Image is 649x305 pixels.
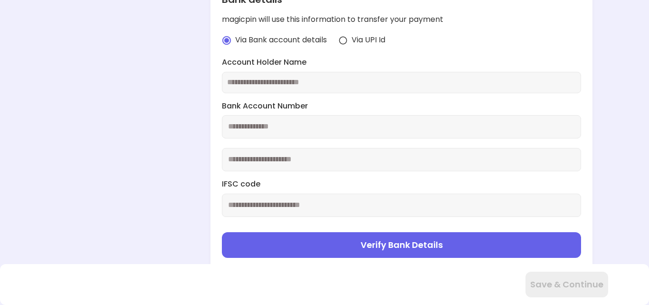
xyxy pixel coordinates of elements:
label: IFSC code [222,179,581,190]
span: Via Bank account details [235,35,327,46]
button: Save & Continue [525,272,608,297]
label: Bank Account Number [222,101,581,112]
button: Verify Bank Details [222,232,581,258]
img: radio [338,36,348,45]
label: Account Holder Name [222,57,581,68]
span: Via UPI Id [352,35,385,46]
div: magicpin will use this information to transfer your payment [222,14,581,25]
img: radio [222,36,231,45]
